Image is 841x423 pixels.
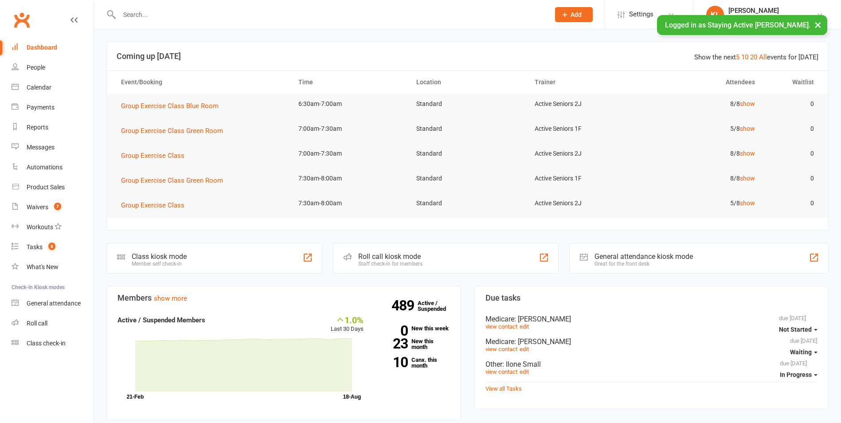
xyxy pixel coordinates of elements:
strong: 0 [377,324,408,337]
a: People [12,58,94,78]
div: Medicare [485,315,818,323]
div: Workouts [27,223,53,231]
a: show [740,150,755,157]
a: Calendar [12,78,94,98]
div: Class kiosk mode [132,252,187,261]
div: Messages [27,144,55,151]
td: Active Seniors 1F [527,118,645,139]
a: show [740,175,755,182]
a: Product Sales [12,177,94,197]
a: Roll call [12,313,94,333]
input: Search... [117,8,544,21]
span: Waiting [790,349,812,356]
a: Dashboard [12,38,94,58]
span: Group Exercise Class [121,152,184,160]
a: view contact [485,323,517,330]
span: Settings [629,4,653,24]
button: Group Exercise Class Green Room [121,125,229,136]
a: View all Tasks [485,385,522,392]
button: × [810,15,826,34]
div: KL [706,6,724,23]
a: show [740,200,755,207]
a: view contact [485,368,517,375]
td: 5/8 [645,118,763,139]
div: Staying Active [PERSON_NAME] [728,15,816,23]
a: 10Canx. this month [377,357,450,368]
span: : [PERSON_NAME] [514,337,571,346]
td: Active Seniors 2J [527,94,645,114]
a: Messages [12,137,94,157]
td: 0 [763,143,822,164]
strong: 489 [391,299,418,312]
span: Group Exercise Class Green Room [121,176,223,184]
button: Group Exercise Class Green Room [121,175,229,186]
div: Automations [27,164,63,171]
a: show [740,125,755,132]
td: 8/8 [645,168,763,189]
th: Time [290,71,408,94]
div: Product Sales [27,184,65,191]
th: Trainer [527,71,645,94]
td: Active Seniors 1F [527,168,645,189]
span: Group Exercise Class [121,201,184,209]
a: 10 [741,53,748,61]
a: 20 [750,53,757,61]
a: show more [154,294,187,302]
td: 7:00am-7:30am [290,118,408,139]
td: 5/8 [645,193,763,214]
strong: 23 [377,337,408,350]
span: : [PERSON_NAME] [514,315,571,323]
td: 0 [763,168,822,189]
div: Other [485,360,818,368]
a: All [759,53,767,61]
div: Reports [27,124,48,131]
div: Waivers [27,204,48,211]
button: Add [555,7,593,22]
strong: 10 [377,356,408,369]
div: Medicare [485,337,818,346]
span: 7 [54,203,61,210]
td: 0 [763,118,822,139]
div: 1.0% [331,315,364,325]
th: Location [408,71,526,94]
td: 8/8 [645,143,763,164]
th: Event/Booking [113,71,290,94]
div: What's New [27,263,59,270]
td: Standard [408,168,526,189]
strong: Active / Suspended Members [117,316,205,324]
a: Payments [12,98,94,117]
a: 23New this month [377,338,450,350]
span: : Ilone Small [502,360,541,368]
div: Last 30 Days [331,315,364,334]
a: Clubworx [11,9,33,31]
div: Tasks [27,243,43,251]
div: Staff check-in for members [358,261,422,267]
a: Workouts [12,217,94,237]
td: 0 [763,193,822,214]
div: Calendar [27,84,51,91]
div: Roll call kiosk mode [358,252,422,261]
span: 8 [48,243,55,250]
a: edit [520,368,529,375]
div: People [27,64,45,71]
div: Great for the front desk [595,261,693,267]
a: 0New this week [377,325,450,331]
span: Group Exercise Class Blue Room [121,102,219,110]
a: 489Active / Suspended [418,294,457,318]
a: What's New [12,257,94,277]
td: Active Seniors 2J [527,143,645,164]
span: Not Started [779,326,812,333]
a: 5 [736,53,739,61]
button: Group Exercise Class [121,150,191,161]
h3: Due tasks [485,294,818,302]
th: Waitlist [763,71,822,94]
a: Reports [12,117,94,137]
div: [PERSON_NAME] [728,7,816,15]
a: Class kiosk mode [12,333,94,353]
div: General attendance kiosk mode [595,252,693,261]
td: Active Seniors 2J [527,193,645,214]
span: In Progress [780,371,812,378]
button: In Progress [780,367,818,383]
h3: Coming up [DATE] [117,52,818,61]
button: Waiting [790,344,818,360]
